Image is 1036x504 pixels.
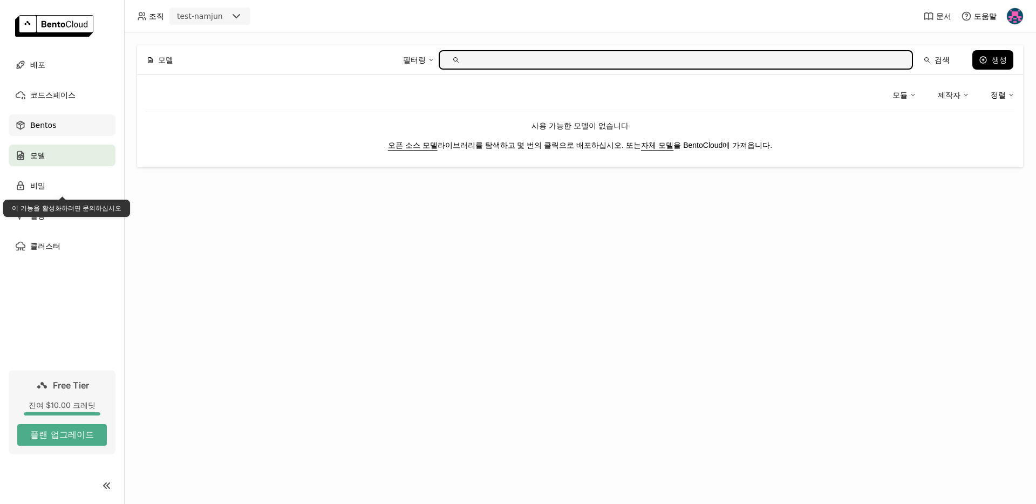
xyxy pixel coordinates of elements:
[974,11,997,21] span: 도움말
[149,11,164,21] span: 조직
[892,84,916,106] div: 모듈
[30,179,45,192] span: 비밀
[17,424,107,446] button: 플랜 업그레이드
[972,50,1013,70] button: 생성
[9,235,115,257] a: 클러스터
[9,370,115,454] a: Free Tier잔여 $10.00 크레딧플랜 업그레이드
[403,49,434,71] div: 필터링
[177,11,223,22] div: test-namjun
[923,11,951,22] a: 문서
[938,89,960,101] div: 제작자
[15,15,93,37] img: logo
[30,88,76,101] span: 코드스페이스
[30,119,56,132] span: Bentos
[17,400,107,410] div: 잔여 $10.00 크레딧
[30,240,60,253] span: 클러스터
[917,50,956,70] button: 검색
[224,11,225,22] input: Selected test-namjun.
[9,114,115,136] a: Bentos
[991,89,1006,101] div: 정렬
[936,11,951,21] span: 문서
[938,84,969,106] div: 제작자
[388,141,438,149] a: 오픈 소스 모델
[30,149,45,162] span: 모델
[9,84,115,106] a: 코드스페이스
[1007,8,1023,24] img: Namjun Jo
[53,380,89,391] span: Free Tier
[991,84,1014,106] div: 정렬
[403,54,426,66] div: 필터링
[9,54,115,76] a: 배포
[992,56,1007,64] div: 생성
[9,175,115,196] a: 비밀
[641,141,673,149] a: 자체 모델
[146,120,1014,132] p: 사용 가능한 모델이 없습니다
[30,58,45,71] span: 배포
[892,89,908,101] div: 모듈
[3,200,130,217] div: 이 기능을 활성화하려면 문의하십시오
[158,54,173,66] span: 모델
[961,11,997,22] div: 도움말
[9,145,115,166] a: 모델
[146,139,1014,151] p: 라이브러리를 탐색하고 몇 번의 클릭으로 배포하십시오. 또는 을 BentoCloud에 가져옵니다.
